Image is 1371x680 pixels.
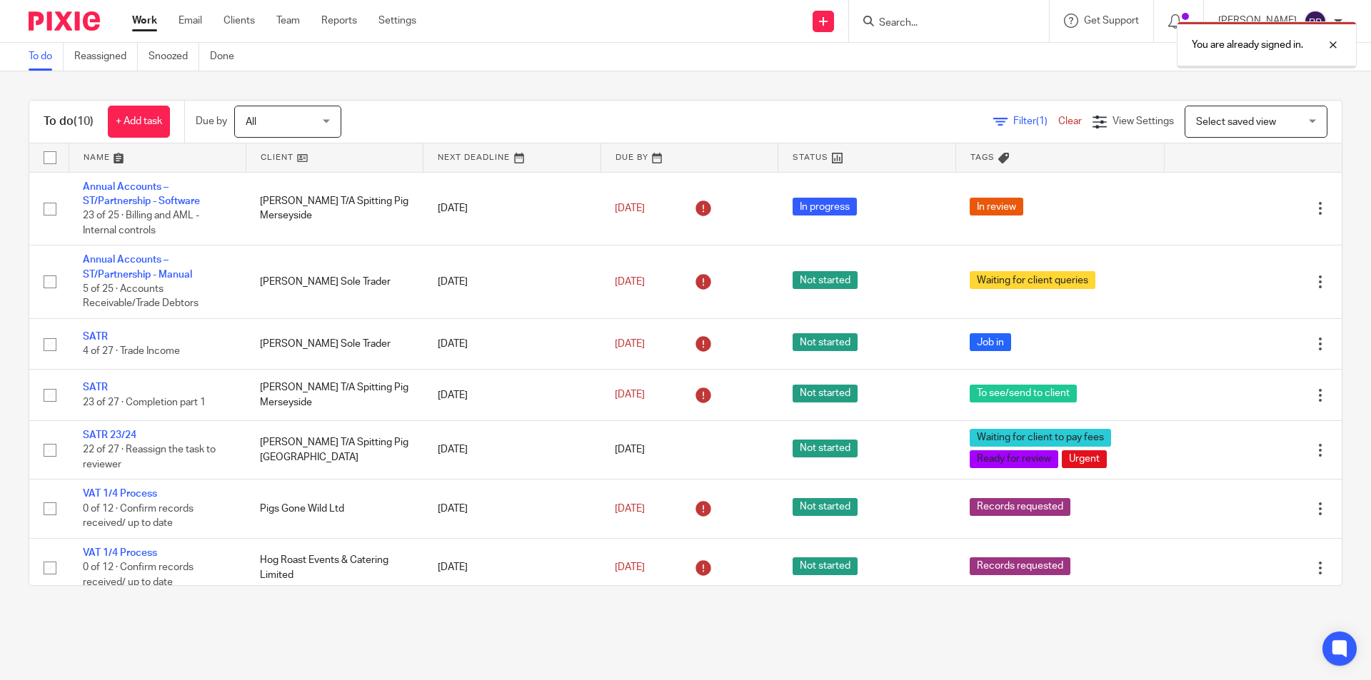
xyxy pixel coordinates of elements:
a: VAT 1/4 Process [83,548,157,558]
td: [DATE] [423,319,601,370]
td: Pigs Gone Wild Ltd [246,479,423,538]
a: Annual Accounts – ST/Partnership - Manual [83,255,192,279]
a: Reports [321,14,357,28]
span: Waiting for client to pay fees [970,429,1111,447]
span: Select saved view [1196,117,1276,127]
span: 22 of 27 · Reassign the task to reviewer [83,445,216,470]
td: [DATE] [423,420,601,479]
p: You are already signed in. [1192,38,1303,52]
a: SATR [83,382,108,392]
a: Work [132,14,157,28]
a: Settings [378,14,416,28]
span: 4 of 27 · Trade Income [83,346,180,356]
span: 0 of 12 · Confirm records received/ up to date [83,504,194,529]
span: Not started [793,440,858,457]
span: [DATE] [615,390,645,400]
a: Reassigned [74,43,138,71]
span: Not started [793,498,858,516]
span: Not started [793,385,858,402]
td: [DATE] [423,245,601,319]
span: Records requested [970,498,1070,516]
span: In review [970,198,1023,215]
img: svg%3E [1304,10,1327,33]
a: Annual Accounts – ST/Partnership - Software [83,182,200,206]
a: Done [210,43,245,71]
span: [DATE] [615,277,645,287]
span: Not started [793,271,858,289]
td: [DATE] [423,479,601,538]
span: To see/send to client [970,385,1077,402]
a: To do [29,43,64,71]
span: 5 of 25 · Accounts Receivable/Trade Debtors [83,284,199,309]
a: Clients [224,14,255,28]
span: (10) [74,116,94,127]
a: + Add task [108,106,170,138]
span: 0 of 12 · Confirm records received/ up to date [83,562,194,587]
a: VAT 1/4 Process [83,489,157,499]
span: [DATE] [615,504,645,514]
span: [DATE] [615,445,645,455]
td: [PERSON_NAME] T/A Spitting Pig Merseyside [246,172,423,245]
p: Due by [196,114,227,128]
span: (1) [1036,116,1048,126]
td: [PERSON_NAME] Sole Trader [246,245,423,319]
span: Records requested [970,557,1070,575]
span: Not started [793,557,858,575]
span: Waiting for client queries [970,271,1095,289]
td: [PERSON_NAME] T/A Spitting Pig [GEOGRAPHIC_DATA] [246,420,423,479]
span: Filter [1013,116,1058,126]
td: [PERSON_NAME] T/A Spitting Pig Merseyside [246,370,423,420]
a: Snoozed [149,43,199,71]
span: [DATE] [615,562,645,572]
span: 23 of 27 · Completion part 1 [83,397,206,407]
img: Pixie [29,11,100,31]
span: Ready for review [970,450,1058,468]
a: Email [179,14,202,28]
span: [DATE] [615,339,645,349]
span: Job in [970,333,1011,351]
span: Tags [970,153,995,161]
a: Clear [1058,116,1082,126]
td: [DATE] [423,538,601,597]
td: [PERSON_NAME] Sole Trader [246,319,423,370]
td: Hog Roast Events & Catering Limited [246,538,423,597]
h1: To do [44,114,94,129]
td: [DATE] [423,172,601,245]
span: In progress [793,198,857,215]
a: SATR 23/24 [83,430,136,440]
a: SATR [83,332,108,342]
a: Team [276,14,300,28]
span: View Settings [1113,116,1174,126]
td: [DATE] [423,370,601,420]
span: Urgent [1062,450,1107,468]
span: Not started [793,333,858,351]
span: All [246,117,256,127]
span: [DATE] [615,203,645,213]
span: 23 of 25 · Billing and AML - Internal controls [83,210,199,235]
